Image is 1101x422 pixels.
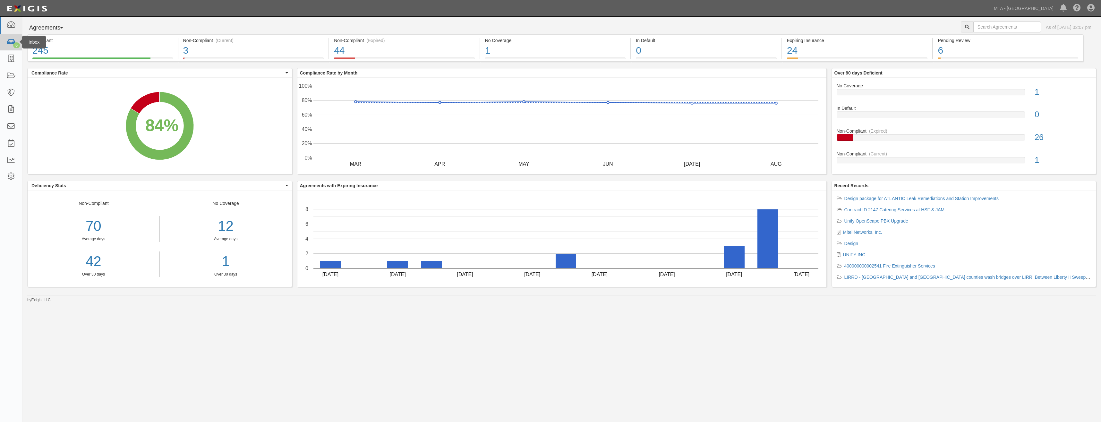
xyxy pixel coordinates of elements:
b: Agreements with Expiring Insurance [300,183,378,188]
div: Compliant [32,37,173,44]
div: As of [DATE] 02:07 pm [1046,24,1091,31]
div: Non-Compliant [28,200,160,277]
div: (Expired) [869,128,887,134]
img: logo-5460c22ac91f19d4615b14bd174203de0afe785f0fc80cf4dbbc73dc1793850b.png [5,3,49,14]
div: Non-Compliant (Current) [183,37,324,44]
div: 1 [1030,86,1096,98]
div: Average days [165,236,287,242]
text: 8 [305,207,308,212]
div: Over 30 days [165,272,287,277]
div: Expiring Insurance [787,37,928,44]
b: Over 90 days Deficient [834,70,883,75]
span: Deficiency Stats [31,182,284,189]
button: Agreements [27,22,75,34]
div: 0 [1030,109,1096,120]
div: No Coverage [160,200,292,277]
div: Inbox [22,36,46,48]
text: 20% [302,141,312,146]
div: Average days [28,236,159,242]
div: 26 [1030,132,1096,143]
text: [DATE] [457,271,473,277]
div: 245 [32,44,173,57]
text: 100% [299,83,312,89]
a: Unify OpenScape PBX Upgrade [844,218,908,224]
svg: A chart. [297,78,826,174]
div: No Coverage [485,37,626,44]
div: 6 [13,42,20,48]
div: 1 [485,44,626,57]
text: AUG [771,161,782,166]
a: Non-Compliant(Current)1 [837,151,1091,169]
a: Pending Review6 [933,57,1083,63]
div: In Default [636,37,777,44]
span: Compliance Rate [31,70,284,76]
a: 400000000002541 Fire Extinguisher Services [844,263,935,268]
svg: A chart. [28,78,292,174]
text: 40% [302,126,312,132]
a: MTA - [GEOGRAPHIC_DATA] [991,2,1057,15]
a: Non-Compliant(Current)3 [178,57,329,63]
text: 0% [304,155,312,161]
input: Search Agreements [973,22,1041,32]
text: [DATE] [591,271,607,277]
div: 12 [165,216,287,236]
a: Exigis, LLC [31,298,51,302]
a: Contract ID 2147 Catering Services at HSF & JAM [844,207,945,212]
text: APR [434,161,445,166]
div: Over 30 days [28,272,159,277]
div: (Current) [216,37,234,44]
div: (Current) [869,151,887,157]
small: by [27,297,51,303]
div: 24 [787,44,928,57]
a: UNIFY INC [843,252,866,257]
div: (Expired) [367,37,385,44]
text: [DATE] [684,161,700,166]
text: [DATE] [524,271,540,277]
div: Pending Review [938,37,1078,44]
a: Non-Compliant(Expired)44 [329,57,480,63]
div: 70 [28,216,159,236]
a: No Coverage1 [480,57,631,63]
i: Help Center - Complianz [1073,4,1081,12]
text: 4 [305,236,308,242]
a: Mitel Networks, Inc. [843,230,882,235]
button: Deficiency Stats [28,181,292,190]
div: Non-Compliant [832,151,1096,157]
text: [DATE] [322,271,338,277]
svg: A chart. [297,190,826,287]
a: 1 [165,251,287,272]
div: 44 [334,44,475,57]
a: Design package for ATLANTIC Leak Remediations and Station Improvements [844,196,999,201]
a: Design [844,241,858,246]
div: In Default [832,105,1096,111]
b: Recent Records [834,183,869,188]
text: 80% [302,98,312,103]
a: 42 [28,251,159,272]
div: 84% [145,114,178,137]
div: 3 [183,44,324,57]
div: 0 [636,44,777,57]
text: 2 [305,251,308,256]
div: Non-Compliant [832,128,1096,134]
a: In Default0 [837,105,1091,128]
div: Non-Compliant (Expired) [334,37,475,44]
a: Expiring Insurance24 [782,57,933,63]
a: In Default0 [631,57,781,63]
div: No Coverage [832,83,1096,89]
b: Compliance Rate by Month [300,70,358,75]
text: 6 [305,221,308,227]
a: Non-Compliant(Expired)26 [837,128,1091,151]
button: Compliance Rate [28,68,292,77]
text: [DATE] [659,271,675,277]
div: 1 [1030,154,1096,166]
text: MAR [350,161,361,166]
div: 6 [938,44,1078,57]
text: JUN [603,161,613,166]
a: No Coverage1 [837,83,1091,105]
text: [DATE] [726,271,742,277]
